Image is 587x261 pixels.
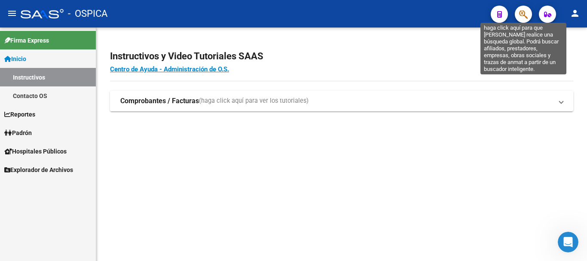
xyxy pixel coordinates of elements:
mat-expansion-panel-header: Comprobantes / Facturas(haga click aquí para ver los tutoriales) [110,91,573,111]
h2: Instructivos y Video Tutoriales SAAS [110,48,573,64]
span: - OSPICA [68,4,107,23]
strong: Comprobantes / Facturas [120,96,199,106]
span: Inicio [4,54,26,64]
span: Hospitales Públicos [4,147,67,156]
mat-icon: menu [7,8,17,18]
iframe: Intercom live chat [558,232,578,252]
span: Reportes [4,110,35,119]
span: Firma Express [4,36,49,45]
mat-icon: person [570,8,580,18]
span: Explorador de Archivos [4,165,73,175]
a: Centro de Ayuda - Administración de O.S. [110,65,229,73]
span: (haga click aquí para ver los tutoriales) [199,96,309,106]
span: Padrón [4,128,32,138]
